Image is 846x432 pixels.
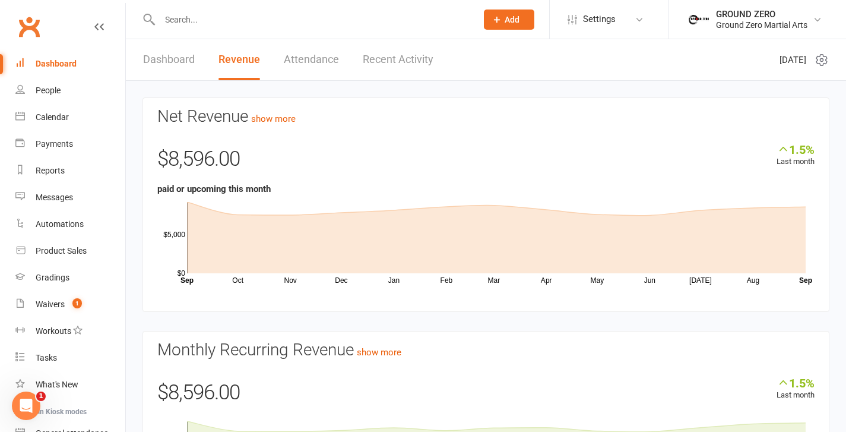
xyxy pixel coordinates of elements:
[36,392,46,401] span: 1
[251,113,296,124] a: show more
[36,166,65,175] div: Reports
[15,345,125,371] a: Tasks
[36,246,87,256] div: Product Sales
[36,353,57,362] div: Tasks
[36,380,78,389] div: What's New
[15,371,125,398] a: What's New
[157,376,815,415] div: $8,596.00
[777,143,815,168] div: Last month
[505,15,519,24] span: Add
[15,184,125,211] a: Messages
[777,376,815,389] div: 1.5%
[777,376,815,402] div: Last month
[716,20,807,30] div: Ground Zero Martial Arts
[36,112,69,122] div: Calendar
[15,131,125,157] a: Payments
[716,9,807,20] div: GROUND ZERO
[15,211,125,238] a: Automations
[780,53,806,67] span: [DATE]
[36,193,73,202] div: Messages
[36,326,71,336] div: Workouts
[36,86,61,95] div: People
[12,392,40,420] iframe: Intercom live chat
[777,143,815,156] div: 1.5%
[72,298,82,308] span: 1
[284,39,339,80] a: Attendance
[15,291,125,318] a: Waivers 1
[157,108,815,126] h3: Net Revenue
[156,11,468,28] input: Search...
[218,39,260,80] a: Revenue
[15,51,125,77] a: Dashboard
[15,318,125,345] a: Workouts
[143,39,195,80] a: Dashboard
[36,299,65,309] div: Waivers
[357,347,401,358] a: show more
[157,143,815,182] div: $8,596.00
[36,59,77,68] div: Dashboard
[157,341,815,360] h3: Monthly Recurring Revenue
[686,8,710,31] img: thumb_image1749514215.png
[484,10,534,30] button: Add
[36,273,69,282] div: Gradings
[15,77,125,104] a: People
[363,39,433,80] a: Recent Activity
[583,6,616,33] span: Settings
[157,184,271,194] strong: paid or upcoming this month
[15,238,125,264] a: Product Sales
[15,264,125,291] a: Gradings
[15,104,125,131] a: Calendar
[36,139,73,149] div: Payments
[15,157,125,184] a: Reports
[14,12,44,42] a: Clubworx
[36,219,84,229] div: Automations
